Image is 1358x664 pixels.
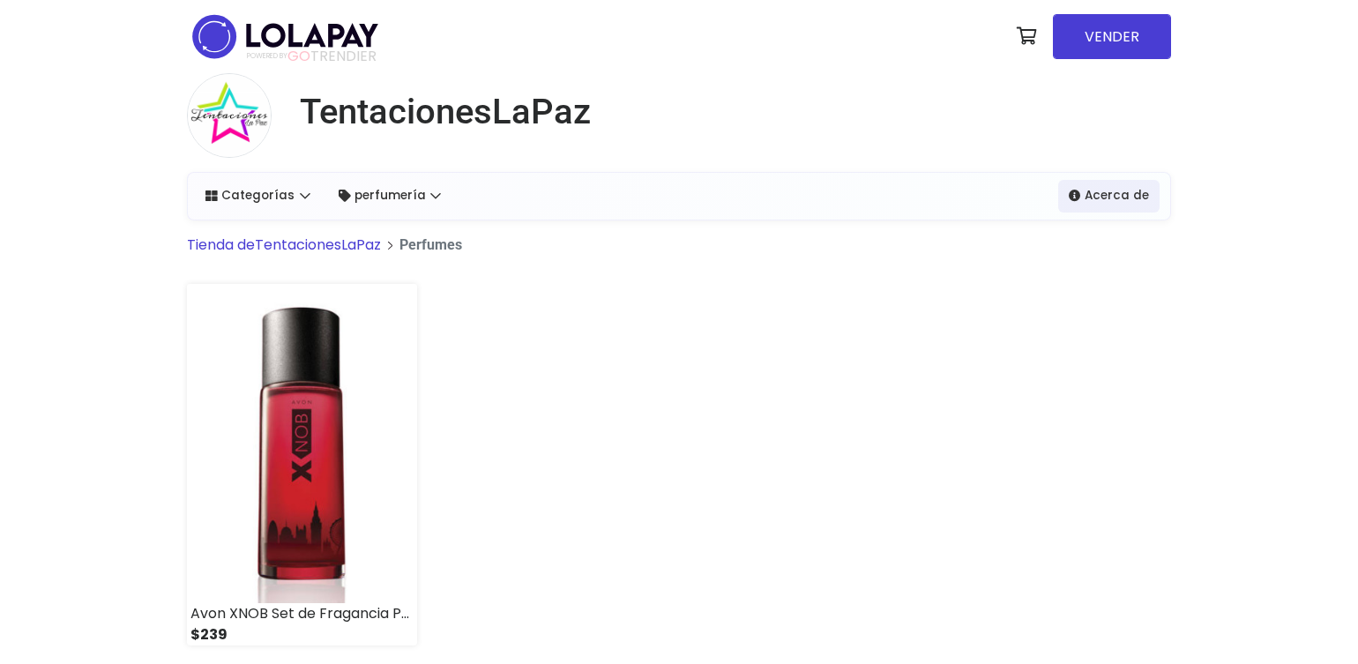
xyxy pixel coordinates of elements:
[187,235,255,255] span: Tienda de
[187,284,417,603] img: small_1747894684953.jpeg
[328,180,452,212] a: perfumería
[187,73,272,158] img: small.png
[1053,14,1171,59] a: VENDER
[187,9,384,64] img: logo
[1058,180,1160,212] a: Acerca de
[286,91,591,133] a: TentacionesLaPaz
[187,235,1171,270] nav: breadcrumb
[187,603,417,624] div: Avon XNOB Set de Fragancia Para Hombre
[247,51,287,61] span: POWERED BY
[287,46,310,66] span: GO
[247,48,377,64] span: TRENDIER
[187,235,381,255] a: Tienda deTentacionesLaPaz
[187,284,417,645] a: Avon XNOB Set de Fragancia Para Hombre $239
[187,624,417,645] div: $239
[300,91,591,133] h1: TentacionesLaPaz
[399,236,462,253] span: Perfumes
[195,180,321,212] a: Categorías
